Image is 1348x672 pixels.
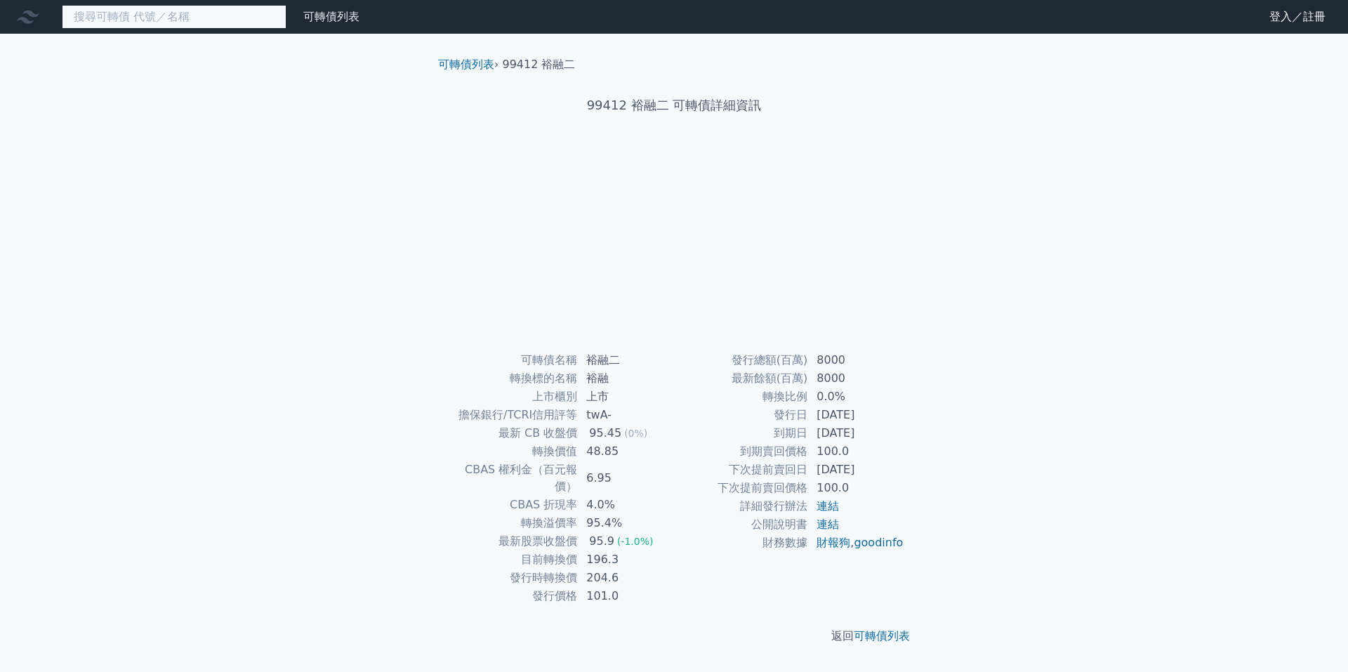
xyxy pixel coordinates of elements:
[578,406,674,424] td: twA-
[444,406,578,424] td: 擔保銀行/TCRI信用評等
[854,536,903,549] a: goodinfo
[444,496,578,514] td: CBAS 折現率
[578,369,674,388] td: 裕融
[1278,605,1348,672] iframe: Chat Widget
[578,461,674,496] td: 6.95
[586,425,624,442] div: 95.45
[617,536,654,547] span: (-1.0%)
[444,388,578,406] td: 上市櫃別
[808,461,904,479] td: [DATE]
[808,351,904,369] td: 8000
[674,497,808,515] td: 詳細發行辦法
[674,442,808,461] td: 到期賣回價格
[578,514,674,532] td: 95.4%
[808,442,904,461] td: 100.0
[578,351,674,369] td: 裕融二
[303,10,359,23] a: 可轉債列表
[444,424,578,442] td: 最新 CB 收盤價
[578,442,674,461] td: 48.85
[808,406,904,424] td: [DATE]
[808,369,904,388] td: 8000
[444,569,578,587] td: 發行時轉換價
[444,532,578,551] td: 最新股票收盤價
[438,56,498,73] li: ›
[444,461,578,496] td: CBAS 權利金（百元報價）
[817,518,839,531] a: 連結
[578,587,674,605] td: 101.0
[674,479,808,497] td: 下次提前賣回價格
[817,536,850,549] a: 財報狗
[1258,6,1337,28] a: 登入／註冊
[578,569,674,587] td: 204.6
[438,58,494,71] a: 可轉債列表
[578,388,674,406] td: 上市
[817,499,839,513] a: 連結
[444,351,578,369] td: 可轉債名稱
[427,628,921,645] p: 返回
[854,629,910,643] a: 可轉債列表
[808,388,904,406] td: 0.0%
[674,515,808,534] td: 公開說明書
[503,56,576,73] li: 99412 裕融二
[674,424,808,442] td: 到期日
[427,95,921,115] h1: 99412 裕融二 可轉債詳細資訊
[62,5,286,29] input: 搜尋可轉債 代號／名稱
[578,551,674,569] td: 196.3
[674,461,808,479] td: 下次提前賣回日
[674,406,808,424] td: 發行日
[444,369,578,388] td: 轉換標的名稱
[674,351,808,369] td: 發行總額(百萬)
[444,587,578,605] td: 發行價格
[444,442,578,461] td: 轉換價值
[674,388,808,406] td: 轉換比例
[624,428,647,439] span: (0%)
[586,533,617,550] div: 95.9
[674,534,808,552] td: 財務數據
[444,551,578,569] td: 目前轉換價
[808,534,904,552] td: ,
[674,369,808,388] td: 最新餘額(百萬)
[578,496,674,514] td: 4.0%
[444,514,578,532] td: 轉換溢價率
[808,479,904,497] td: 100.0
[808,424,904,442] td: [DATE]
